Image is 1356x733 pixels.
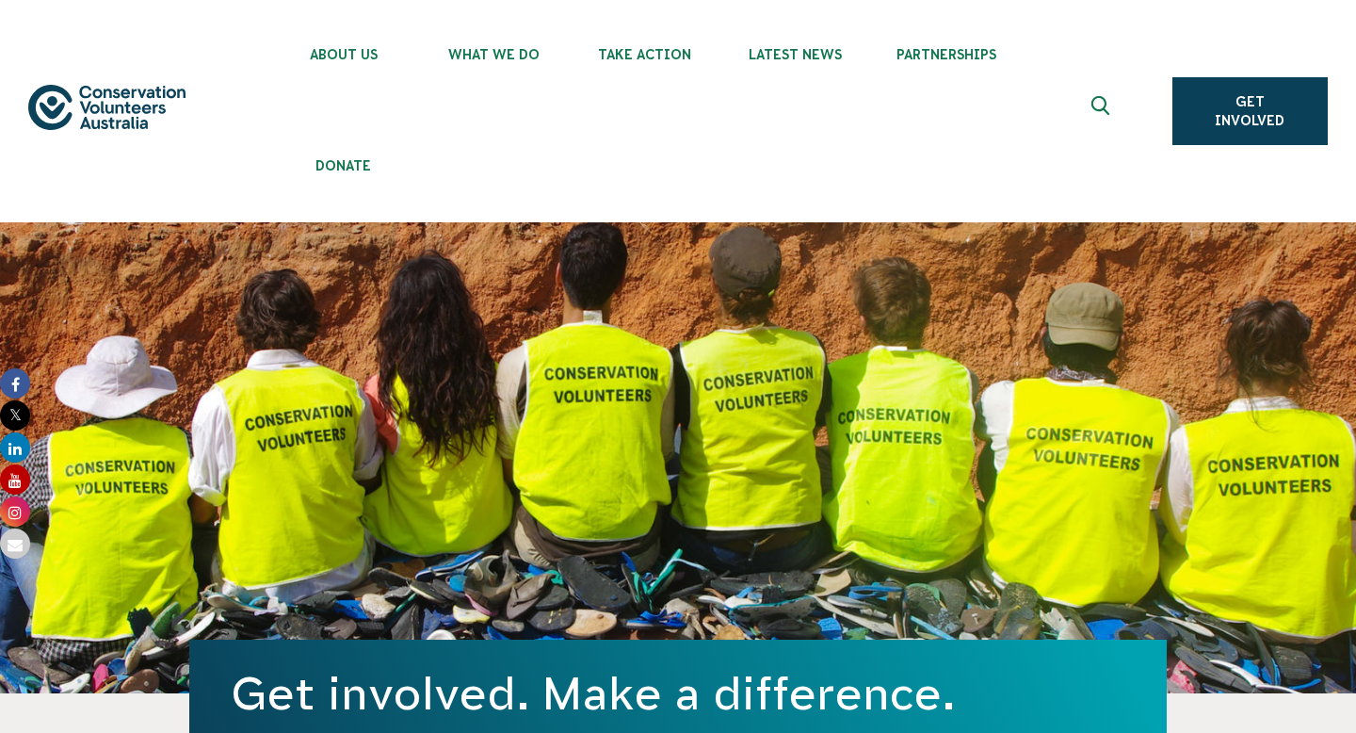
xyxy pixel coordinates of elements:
[1080,89,1125,134] button: Expand search box Close search box
[1090,96,1114,126] span: Expand search box
[419,47,570,62] span: What We Do
[268,158,419,173] span: Donate
[231,668,1125,719] h1: Get involved. Make a difference.
[28,85,186,131] img: logo.svg
[871,47,1022,62] span: Partnerships
[1172,77,1328,145] a: Get Involved
[720,47,871,62] span: Latest News
[570,47,720,62] span: Take Action
[268,47,419,62] span: About Us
